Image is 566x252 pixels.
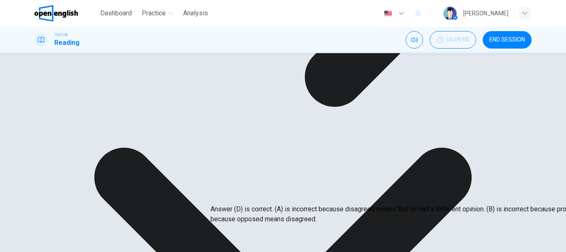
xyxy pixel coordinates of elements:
[489,37,525,43] span: END SESSION
[100,8,132,18] span: Dashboard
[54,32,68,38] span: TOEFL®
[54,38,80,48] h1: Reading
[463,8,508,18] div: [PERSON_NAME]
[443,7,457,20] img: Profile picture
[183,8,208,18] span: Analysis
[447,37,469,43] span: 00:09:00
[383,10,393,17] img: en
[34,5,78,22] img: OpenEnglish logo
[142,8,166,18] span: Practice
[430,31,476,49] div: Hide
[406,31,423,49] div: Mute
